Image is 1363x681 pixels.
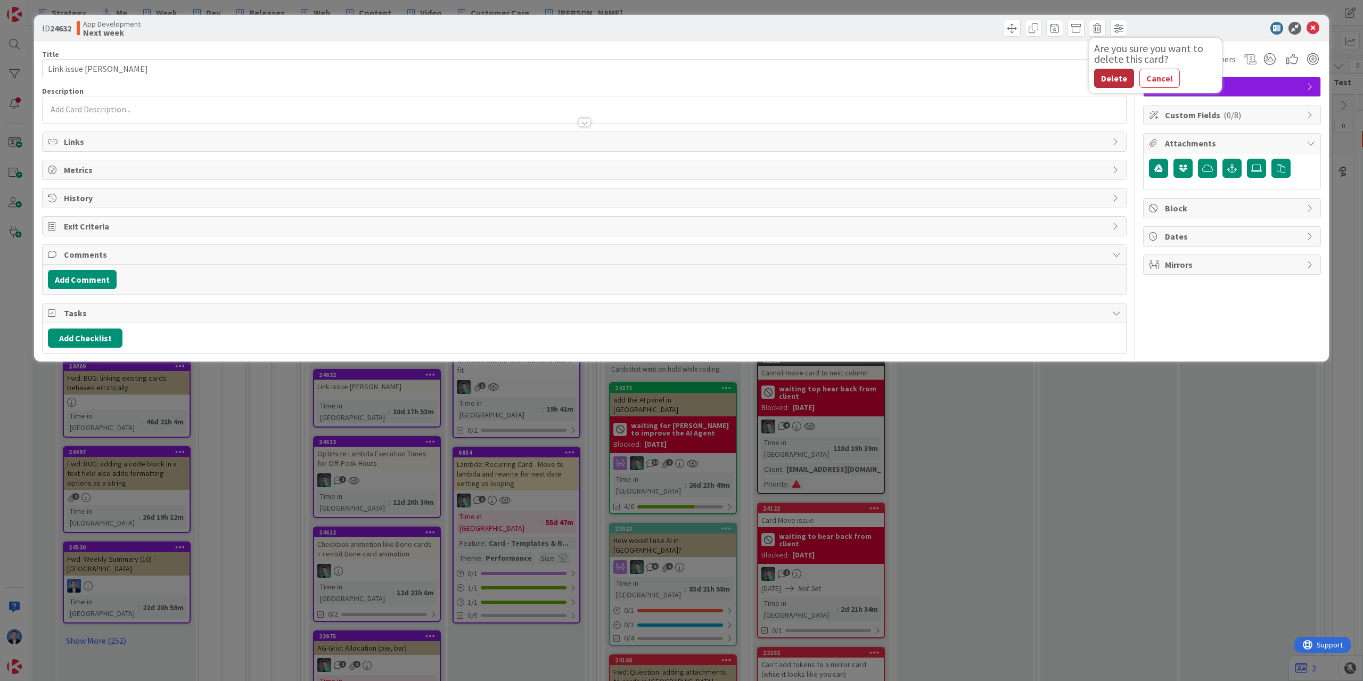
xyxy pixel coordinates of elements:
span: Metrics [64,163,1107,176]
button: Delete [1094,69,1134,88]
span: ID [42,22,71,35]
span: ( 0/8 ) [1224,110,1241,120]
button: Cancel [1139,69,1180,88]
button: Add Checklist [48,329,122,348]
span: Description [42,86,84,96]
span: Support [22,2,48,14]
span: Custom Fields [1165,109,1301,121]
span: Links [64,135,1107,148]
input: type card name here... [42,59,1127,78]
span: History [64,192,1107,204]
b: Next week [83,28,141,37]
span: Tasks [64,307,1107,319]
span: Block [1165,202,1301,215]
span: App Development [83,20,141,28]
span: Comments [64,248,1107,261]
span: Mirrors [1165,258,1301,271]
span: Exit Criteria [64,220,1107,233]
span: Kaizen [1165,80,1301,93]
b: 24632 [50,23,71,34]
span: Attachments [1165,137,1301,150]
span: Dates [1165,230,1301,243]
button: Add Comment [48,270,117,289]
div: Are you sure you want to delete this card? [1094,43,1217,64]
label: Title [42,50,59,59]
